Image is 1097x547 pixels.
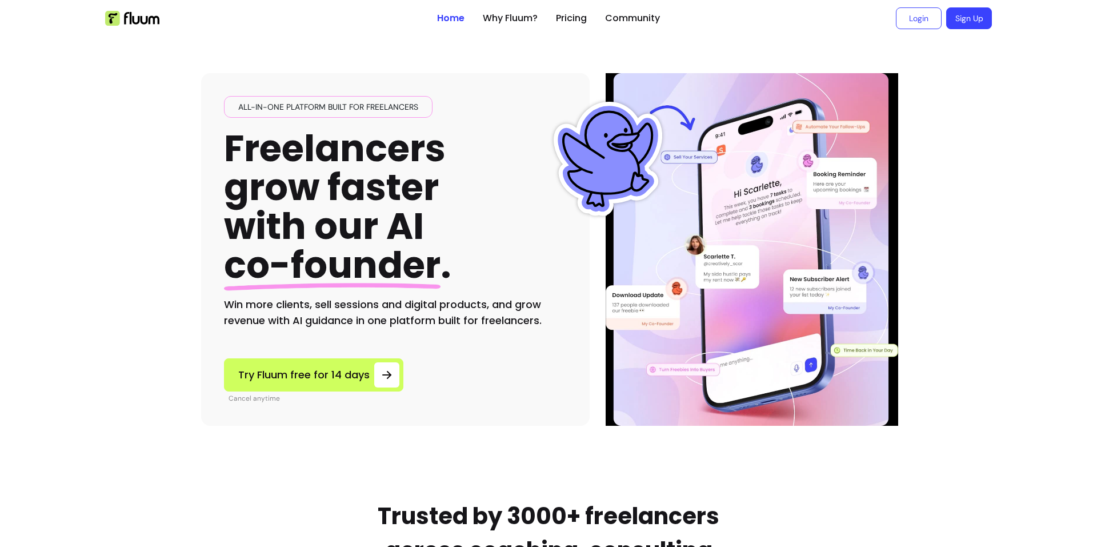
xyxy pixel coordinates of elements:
a: Sign Up [946,7,992,29]
span: Try Fluum free for 14 days [238,367,370,383]
img: Fluum Duck sticker [551,102,665,216]
img: Hero [608,73,896,426]
img: Fluum Logo [105,11,159,26]
span: All-in-one platform built for freelancers [234,101,423,113]
a: Why Fluum? [483,11,538,25]
a: Community [605,11,660,25]
a: Home [437,11,465,25]
p: Cancel anytime [229,394,403,403]
a: Login [896,7,942,29]
a: Try Fluum free for 14 days [224,358,403,392]
h1: Freelancers grow faster with our AI . [224,129,451,285]
a: Pricing [556,11,587,25]
span: co-founder [224,239,441,290]
h2: Win more clients, sell sessions and digital products, and grow revenue with AI guidance in one pl... [224,297,567,329]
